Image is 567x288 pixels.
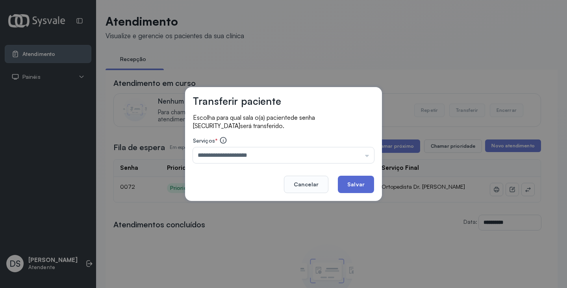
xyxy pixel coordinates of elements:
[284,176,328,193] button: Cancelar
[193,95,281,107] h3: Transferir paciente
[193,114,315,130] span: de senha [SECURITY_DATA]
[193,137,215,144] span: Serviços
[193,113,374,130] p: Escolha para qual sala o(a) paciente será transferido.
[338,176,374,193] button: Salvar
